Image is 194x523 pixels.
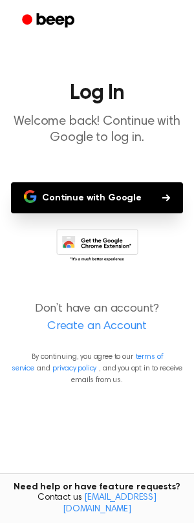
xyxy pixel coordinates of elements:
[8,493,186,515] span: Contact us
[10,301,184,336] p: Don’t have an account?
[10,114,184,146] p: Welcome back! Continue with Google to log in.
[63,493,156,514] a: [EMAIL_ADDRESS][DOMAIN_NAME]
[13,8,86,34] a: Beep
[13,318,181,336] a: Create an Account
[11,182,183,213] button: Continue with Google
[10,351,184,386] p: By continuing, you agree to our and , and you opt in to receive emails from us.
[10,83,184,103] h1: Log In
[52,365,96,372] a: privacy policy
